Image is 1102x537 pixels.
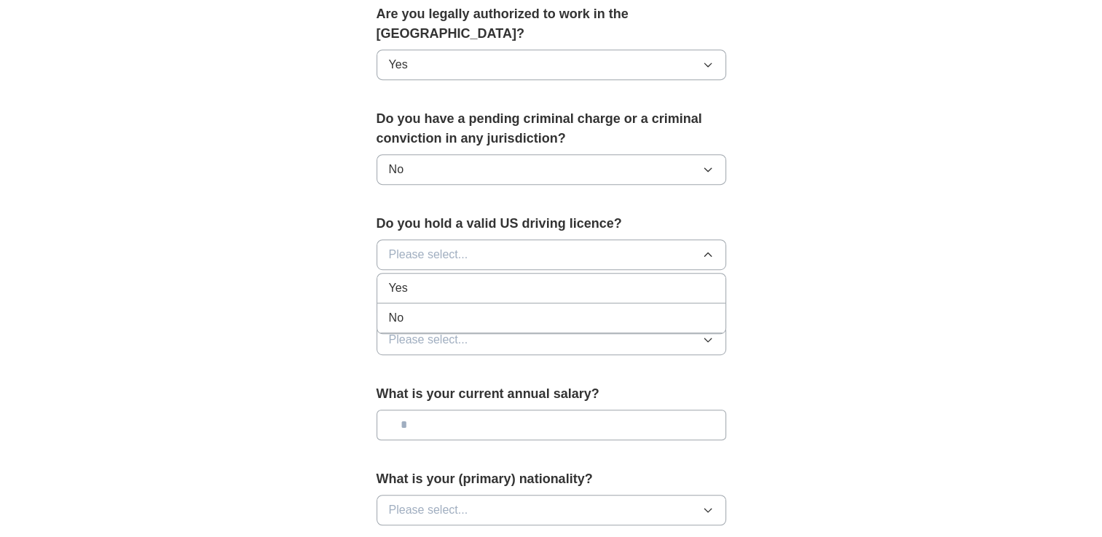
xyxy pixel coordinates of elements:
[389,161,404,178] span: No
[377,4,726,44] label: Are you legally authorized to work in the [GEOGRAPHIC_DATA]?
[377,469,726,489] label: What is your (primary) nationality?
[377,325,726,355] button: Please select...
[389,331,468,349] span: Please select...
[389,501,468,519] span: Please select...
[377,239,726,270] button: Please select...
[377,214,726,234] label: Do you hold a valid US driving licence?
[389,56,408,73] span: Yes
[377,49,726,80] button: Yes
[377,109,726,148] label: Do you have a pending criminal charge or a criminal conviction in any jurisdiction?
[377,154,726,185] button: No
[377,384,726,404] label: What is your current annual salary?
[389,279,408,297] span: Yes
[377,495,726,525] button: Please select...
[389,309,404,327] span: No
[389,246,468,263] span: Please select...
